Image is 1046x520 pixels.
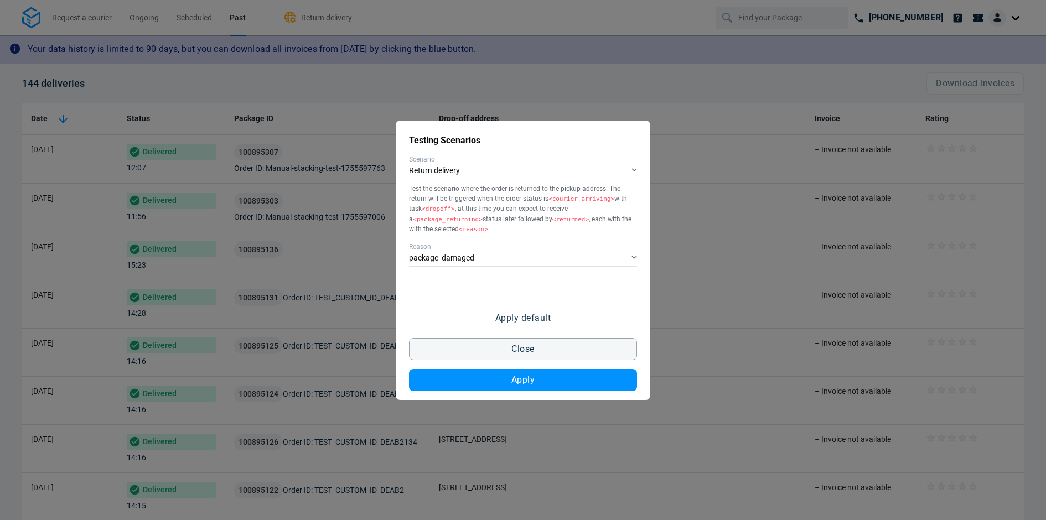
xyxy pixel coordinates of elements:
div: package_damaged [409,251,637,267]
span: Reason [409,243,431,251]
code: returned [552,216,589,223]
button: Close [409,338,637,360]
code: reason [459,226,488,233]
div: Return delivery [409,163,637,179]
span: Close [511,345,534,353]
h2: Testing Scenarios [409,134,637,147]
span: Test the scenario where the order is returned to the pickup address. The return will be triggered... [409,185,631,233]
div: Test scenario modal [396,121,650,400]
code: dropoff [422,205,455,212]
button: Apply [409,369,637,391]
span: Scenario [409,155,435,163]
code: courier_arriving [548,195,614,202]
span: Apply default [495,314,551,323]
button: Apply default [409,307,637,329]
span: Apply [511,376,535,384]
code: package_returning [413,216,483,223]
